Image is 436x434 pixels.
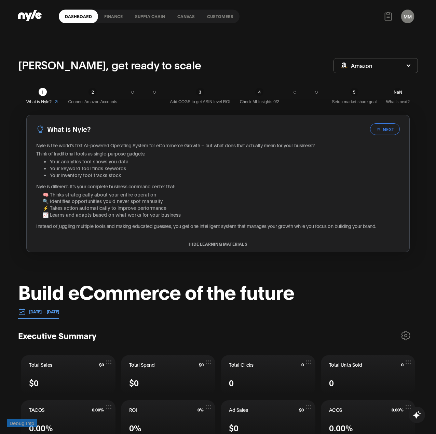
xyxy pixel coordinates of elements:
span: 0.00% [29,422,53,434]
span: $0 [129,377,139,389]
span: Amazon [351,62,372,69]
img: LightBulb [36,125,44,133]
span: Add COGS to get ASIN level ROI [170,99,230,105]
span: 0% [129,422,141,434]
button: Total Clicks00 [221,355,315,395]
p: Think of traditional tools as single-purpose gadgets: [36,150,400,157]
div: 5 [350,88,358,96]
div: 2 [88,88,97,96]
div: 1 [39,88,47,96]
span: Ad Sales [229,406,248,413]
span: Connect Amazon Accounts [68,99,117,105]
button: MM [401,10,414,23]
a: Canvas [171,10,201,23]
li: Your inventory tool tracks stock [50,172,400,178]
span: Setup market share goal [332,99,377,105]
span: 0 [301,362,304,367]
button: Total Sales$0$0 [21,355,115,395]
a: Supply chain [129,10,171,23]
p: [DATE] — [DATE] [26,309,59,315]
div: NaN [394,88,402,96]
a: Dashboard [59,10,98,23]
span: Total Units Sold [329,361,362,368]
button: Total Units Sold00 [321,355,415,395]
p: Instead of juggling multiple tools and making educated guesses, you get one intelligent system th... [36,222,400,229]
button: NEXT [370,123,400,135]
span: $0 [99,362,104,367]
span: ROI [129,406,137,413]
span: Total Sales [29,361,52,368]
span: $0 [299,407,304,412]
li: 📈 Learns and adapts based on what works for your business [43,211,400,218]
button: [DATE] — [DATE] [18,305,59,319]
p: Nyle is the world's first AI-powered Operating System for eCommerce Growth – but what does that a... [36,142,400,149]
li: 🔍 Identifies opportunities you'd never spot manually [43,198,400,204]
span: $0 [229,422,239,434]
span: 0.00% [92,407,104,412]
img: 01.01.24 — 07.01.24 [18,308,26,315]
li: Your keyword tool finds keywords [50,165,400,172]
h3: Executive Summary [18,330,96,341]
span: 0 [329,377,334,389]
span: Total Spend [129,361,155,368]
p: Nyle is different. It's your complete business command center that: [36,183,400,190]
span: 0% [197,407,204,412]
div: 3 [196,88,204,96]
li: 🧠 Thinks strategically about your entire operation [43,191,400,198]
button: Amazon [333,58,418,73]
span: Check MI Insights 0/2 [240,99,279,105]
span: What is Nyle? [26,99,52,105]
span: ACOS [329,406,342,413]
div: 4 [255,88,263,96]
span: 0 [401,362,404,367]
button: Total Spend$0$0 [121,355,216,395]
p: [PERSON_NAME], get ready to scale [18,56,201,73]
span: $0 [29,377,39,389]
button: Debug Info [7,419,37,427]
span: What’s next? [386,99,410,105]
a: Customers [201,10,240,23]
h1: Build eCommerce of the future [18,281,294,301]
span: 0 [229,377,234,389]
li: Your analytics tool shows you data [50,158,400,165]
button: HIDE LEARNING MATERIALS [27,242,409,246]
span: TACOS [29,406,45,413]
span: 0.00% [329,422,353,434]
img: Amazon [341,63,348,68]
li: ⚡ Takes action automatically to improve performance [43,204,400,211]
a: finance [98,10,129,23]
span: Debug Info [10,419,35,427]
span: Total Clicks [229,361,253,368]
span: 0.00% [392,407,404,412]
h3: What is Nyle? [47,124,91,134]
span: $0 [199,362,204,367]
